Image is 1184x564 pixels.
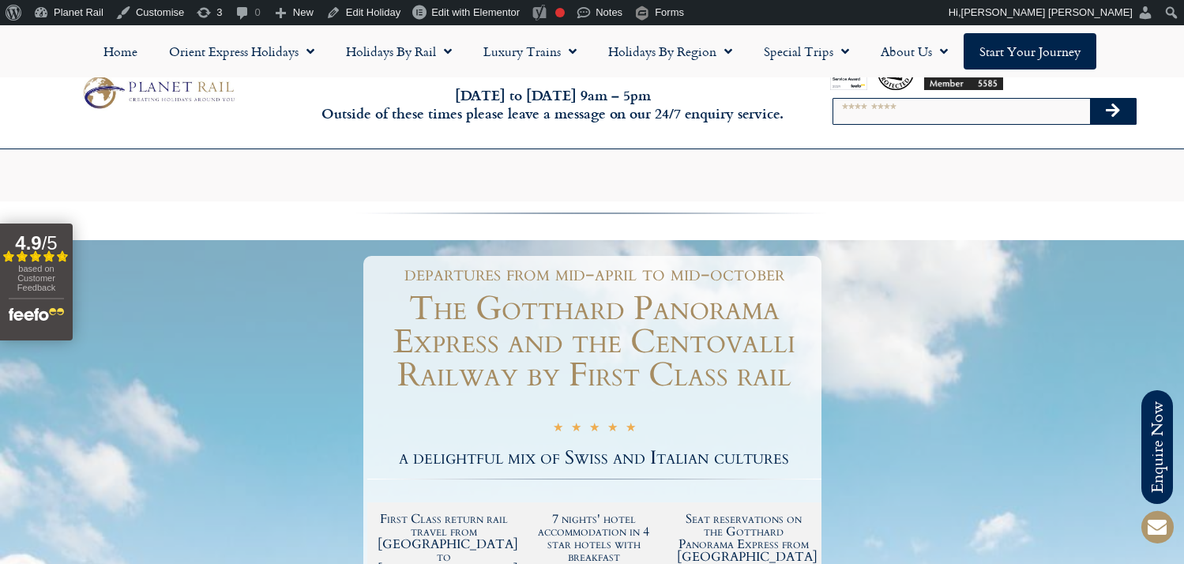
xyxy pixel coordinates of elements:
i: ★ [553,420,563,438]
a: Special Trips [748,33,865,70]
i: ★ [571,420,581,438]
a: Holidays by Region [592,33,748,70]
i: ★ [626,420,636,438]
h6: [DATE] to [DATE] 9am – 5pm Outside of these times please leave a message on our 24/7 enquiry serv... [320,86,786,123]
nav: Menu [8,33,1176,70]
i: ★ [589,420,600,438]
a: Luxury Trains [468,33,592,70]
span: Edit with Elementor [431,6,520,18]
a: Start your Journey [964,33,1096,70]
a: Holidays by Rail [330,33,468,70]
a: Home [88,33,153,70]
div: Focus keyphrase not set [555,8,565,17]
i: ★ [607,420,618,438]
h2: 7 nights' hotel accommodation in 4 star hotels with breakfast [527,513,661,563]
h1: The Gotthard Panorama Express and the Centovalli Railway by First Class rail [367,292,821,392]
span: [PERSON_NAME] [PERSON_NAME] [961,6,1133,18]
a: Orient Express Holidays [153,33,330,70]
div: 5/5 [553,418,636,438]
h1: departures from mid-april to mid-october [375,264,814,284]
button: Search [1090,99,1136,124]
img: Planet Rail Train Holidays Logo [77,73,239,112]
a: About Us [865,33,964,70]
h2: a delightful mix of Swiss and Italian cultures [367,449,821,468]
